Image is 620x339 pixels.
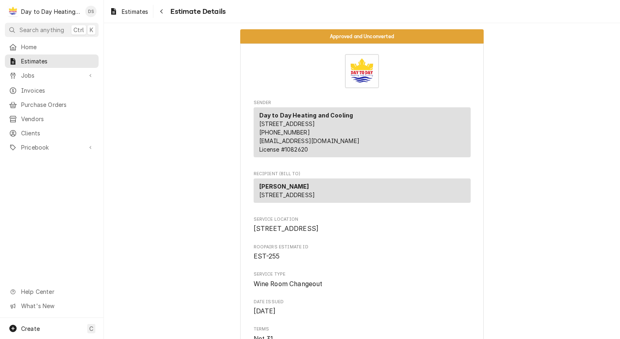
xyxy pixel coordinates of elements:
span: Service Type [254,271,471,278]
span: K [90,26,93,34]
a: Clients [5,126,99,140]
div: Recipient (Bill To) [254,178,471,203]
span: Roopairs Estimate ID [254,244,471,250]
span: Roopairs Estimate ID [254,252,471,261]
a: Go to Jobs [5,69,99,82]
span: Invoices [21,86,95,95]
div: Date Issued [254,299,471,316]
div: D [7,6,19,17]
a: Invoices [5,84,99,97]
a: Go to Help Center [5,285,99,298]
span: Purchase Orders [21,100,95,109]
span: Wine Room Changeout [254,280,323,288]
div: Sender [254,107,471,161]
span: License # 1082620 [259,146,308,153]
span: Service Location [254,216,471,223]
a: Home [5,40,99,54]
button: Search anythingCtrlK [5,23,99,37]
span: Create [21,325,40,332]
span: Search anything [19,26,64,34]
span: [DATE] [254,307,276,315]
button: Navigate back [155,5,168,18]
span: Help Center [21,287,94,296]
span: Terms [254,326,471,332]
span: [STREET_ADDRESS] [254,225,319,233]
span: Estimates [122,7,148,16]
div: Day to Day Heating and Cooling's Avatar [7,6,19,17]
span: Recipient (Bill To) [254,171,471,177]
div: Day to Day Heating and Cooling [21,7,81,16]
span: Estimates [21,57,95,65]
span: Date Issued [254,299,471,305]
span: [STREET_ADDRESS] [259,191,315,198]
span: Estimate Details [168,6,226,17]
span: Date Issued [254,306,471,316]
span: Vendors [21,115,95,123]
div: Recipient (Bill To) [254,178,471,206]
a: Go to What's New [5,299,99,313]
span: Ctrl [73,26,84,34]
span: What's New [21,302,94,310]
div: Estimate Recipient [254,171,471,206]
strong: Day to Day Heating and Cooling [259,112,353,119]
div: Roopairs Estimate ID [254,244,471,261]
a: [PHONE_NUMBER] [259,129,310,136]
strong: [PERSON_NAME] [259,183,309,190]
span: [STREET_ADDRESS] [259,120,315,127]
span: Home [21,43,95,51]
div: Service Type [254,271,471,289]
div: David Silvestre's Avatar [85,6,97,17]
a: Vendors [5,112,99,126]
a: Estimates [106,5,151,18]
img: Logo [345,54,379,88]
div: DS [85,6,97,17]
span: Pricebook [21,143,82,152]
a: Estimates [5,54,99,68]
span: Sender [254,100,471,106]
div: Status [240,29,484,43]
a: Purchase Orders [5,98,99,111]
div: Sender [254,107,471,157]
span: Service Location [254,224,471,234]
span: C [89,324,93,333]
span: Jobs [21,71,82,80]
span: Clients [21,129,95,137]
div: Estimate Sender [254,100,471,161]
span: Service Type [254,279,471,289]
a: Go to Pricebook [5,141,99,154]
a: [EMAIL_ADDRESS][DOMAIN_NAME] [259,137,360,144]
span: Approved and Unconverted [330,34,394,39]
div: Service Location [254,216,471,234]
span: EST-255 [254,252,280,260]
